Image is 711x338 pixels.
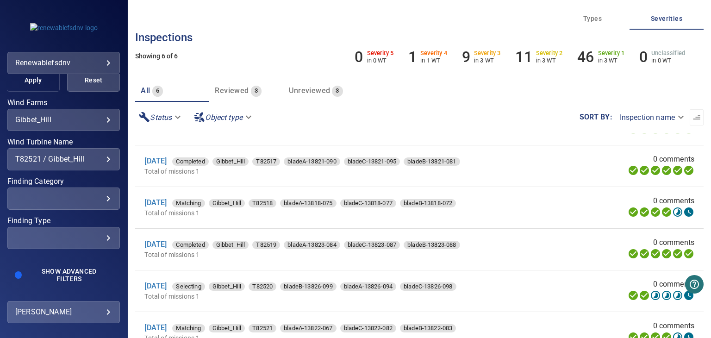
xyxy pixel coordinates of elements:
span: Matching [172,199,205,208]
h6: Severity 2 [536,50,563,56]
span: Unreviewed [289,86,330,95]
h5: Showing 6 of 6 [135,53,704,60]
span: bladeC-13826-098 [400,282,456,291]
span: T82520 [249,282,276,291]
div: T82518 [249,199,276,207]
div: Finding Type [7,227,120,249]
span: bladeB-13818-072 [400,199,456,208]
span: 3 [251,86,262,96]
div: bladeB-13823-088 [404,241,460,249]
h6: Severity 4 [420,50,447,56]
svg: Classification 0% [683,290,694,301]
svg: Classification 100% [683,248,694,259]
a: [DATE] [144,323,167,332]
div: T82519 [252,241,280,249]
span: bladeB-13821-081 [404,157,460,166]
span: Gibbet_Hill [209,282,245,291]
span: Gibbet_Hill [209,324,245,333]
svg: ML Processing 100% [661,207,672,218]
div: [PERSON_NAME] [15,305,112,319]
span: bladeB-13823-088 [404,240,460,250]
span: Selecting [172,282,205,291]
h6: Unclassified [651,50,685,56]
a: [DATE] [144,198,167,207]
p: in 3 WT [598,57,625,64]
span: 0 comments [653,154,695,165]
div: renewablefsdnv [15,56,112,70]
span: bladeC-13823-087 [344,240,400,250]
button: Sort list from oldest to newest [690,109,704,125]
li: Severity Unclassified [639,48,685,66]
span: bladeA-13823-084 [284,240,340,250]
div: bladeC-13823-087 [344,241,400,249]
p: in 1 WT [420,57,447,64]
div: bladeB-13818-072 [400,199,456,207]
span: Matching [172,324,205,333]
h6: 1 [408,48,417,66]
div: bladeA-13822-067 [280,324,336,332]
div: T82521 / Gibbet_Hill [15,155,112,163]
svg: Selecting 100% [650,207,661,218]
span: bladeA-13826-094 [340,282,396,291]
div: Gibbet_Hill [212,241,249,249]
img: renewablefsdnv-logo [30,23,98,32]
span: 0 comments [653,320,695,332]
span: 0 comments [653,237,695,248]
div: Finding Category [7,188,120,210]
div: bladeC-13821-095 [344,157,400,166]
span: Completed [172,240,208,250]
span: bladeB-13826-099 [280,282,336,291]
svg: Matching 100% [672,165,683,176]
p: in 0 WT [367,57,394,64]
div: Completed [172,241,208,249]
h6: 11 [515,48,532,66]
span: bladeC-13822-082 [340,324,396,333]
svg: Classification 0% [683,207,694,218]
span: Reviewed [215,86,249,95]
li: Severity 1 [577,48,624,66]
div: Wind Farms [7,109,120,131]
span: bladeA-13818-075 [280,199,336,208]
div: Gibbet_Hill [15,115,112,124]
span: Apply [19,75,48,86]
label: Sort by : [580,113,612,121]
svg: Uploading 100% [628,248,639,259]
a: [DATE] [144,240,167,249]
span: Completed [172,157,208,166]
span: bladeC-13818-077 [340,199,396,208]
p: in 3 WT [474,57,501,64]
label: Wind Turbine Name [7,138,120,146]
div: Wind Turbine Name [7,148,120,170]
span: All [141,86,150,95]
div: Gibbet_Hill [212,157,249,166]
span: T82521 [249,324,276,333]
span: T82517 [252,157,280,166]
h6: 9 [462,48,470,66]
p: in 3 WT [536,57,563,64]
li: Severity 3 [462,48,501,66]
span: Show Advanced Filters [31,268,107,282]
h6: Severity 5 [367,50,394,56]
p: Total of missions 1 [144,208,543,218]
svg: Selecting 100% [650,248,661,259]
a: [DATE] [144,156,167,165]
label: Finding Category [7,178,120,185]
span: bladeA-13822-067 [280,324,336,333]
div: bladeA-13823-084 [284,241,340,249]
div: Matching [172,324,205,332]
svg: Selecting 100% [650,165,661,176]
div: Status [135,109,187,125]
span: Severities [635,13,698,25]
span: 6 [152,86,163,96]
span: bladeA-13821-090 [284,157,340,166]
p: in 0 WT [651,57,685,64]
div: bladeC-13822-082 [340,324,396,332]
